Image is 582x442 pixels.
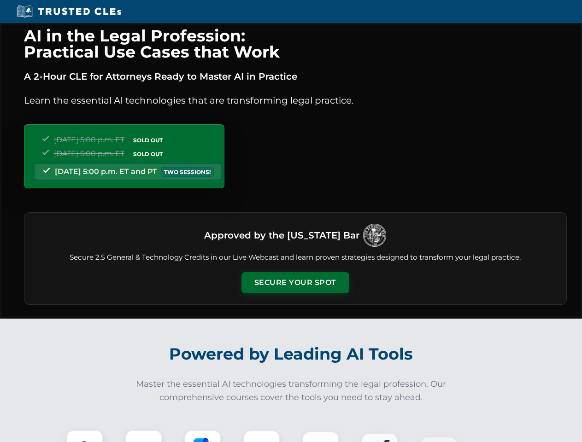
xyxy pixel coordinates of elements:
span: SOLD OUT [130,149,166,159]
span: [DATE] 5:00 p.m. ET [54,149,124,158]
p: Master the essential AI technologies transforming the legal profession. Our comprehensive courses... [130,378,453,404]
img: Logo [363,224,386,247]
h1: AI in the Legal Profession: Practical Use Cases that Work [24,28,567,60]
p: A 2-Hour CLE for Attorneys Ready to Master AI in Practice [24,69,567,84]
span: [DATE] 5:00 p.m. ET [54,135,124,144]
img: Trusted CLEs [14,5,124,18]
p: Secure 2.5 General & Technology Credits in our Live Webcast and learn proven strategies designed ... [35,252,555,263]
h2: Powered by Leading AI Tools [36,338,547,370]
span: SOLD OUT [130,135,166,145]
p: Learn the essential AI technologies that are transforming legal practice. [24,93,567,108]
button: Secure Your Spot [241,272,349,293]
h3: Approved by the [US_STATE] Bar [204,227,359,244]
